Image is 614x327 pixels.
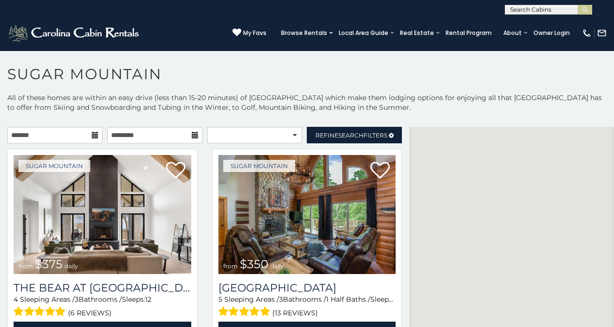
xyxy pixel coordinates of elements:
[279,295,283,304] span: 3
[582,28,592,38] img: phone-regular-white.png
[14,295,18,304] span: 4
[35,257,63,271] span: $375
[14,155,191,274] a: from $375 daily
[218,281,396,294] a: [GEOGRAPHIC_DATA]
[75,295,79,304] span: 3
[65,262,78,270] span: daily
[441,26,497,40] a: Rental Program
[272,307,318,319] span: (13 reviews)
[276,26,332,40] a: Browse Rentals
[338,132,364,139] span: Search
[529,26,575,40] a: Owner Login
[218,294,396,319] div: Sleeping Areas / Bathrooms / Sleeps:
[334,26,393,40] a: Local Area Guide
[270,262,284,270] span: daily
[498,26,527,40] a: About
[394,295,400,304] span: 12
[243,29,266,37] span: My Favs
[218,295,222,304] span: 5
[223,160,295,172] a: Sugar Mountain
[14,294,191,319] div: Sleeping Areas / Bathrooms / Sleeps:
[597,28,607,38] img: mail-regular-white.png
[14,281,191,294] a: The Bear At [GEOGRAPHIC_DATA]
[315,132,387,139] span: Refine Filters
[18,160,90,172] a: Sugar Mountain
[240,257,268,271] span: $350
[218,281,396,294] h3: Grouse Moor Lodge
[223,262,238,270] span: from
[395,26,439,40] a: Real Estate
[370,161,390,181] a: Add to favorites
[166,161,185,181] a: Add to favorites
[145,295,151,304] span: 12
[68,307,112,319] span: (6 reviews)
[232,28,266,38] a: My Favs
[218,155,396,274] a: from $350 daily
[218,155,396,274] img: 1714398141_thumbnail.jpeg
[326,295,370,304] span: 1 Half Baths /
[7,23,142,43] img: White-1-2.png
[14,155,191,274] img: 1714387646_thumbnail.jpeg
[307,127,402,143] a: RefineSearchFilters
[14,281,191,294] h3: The Bear At Sugar Mountain
[18,262,33,270] span: from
